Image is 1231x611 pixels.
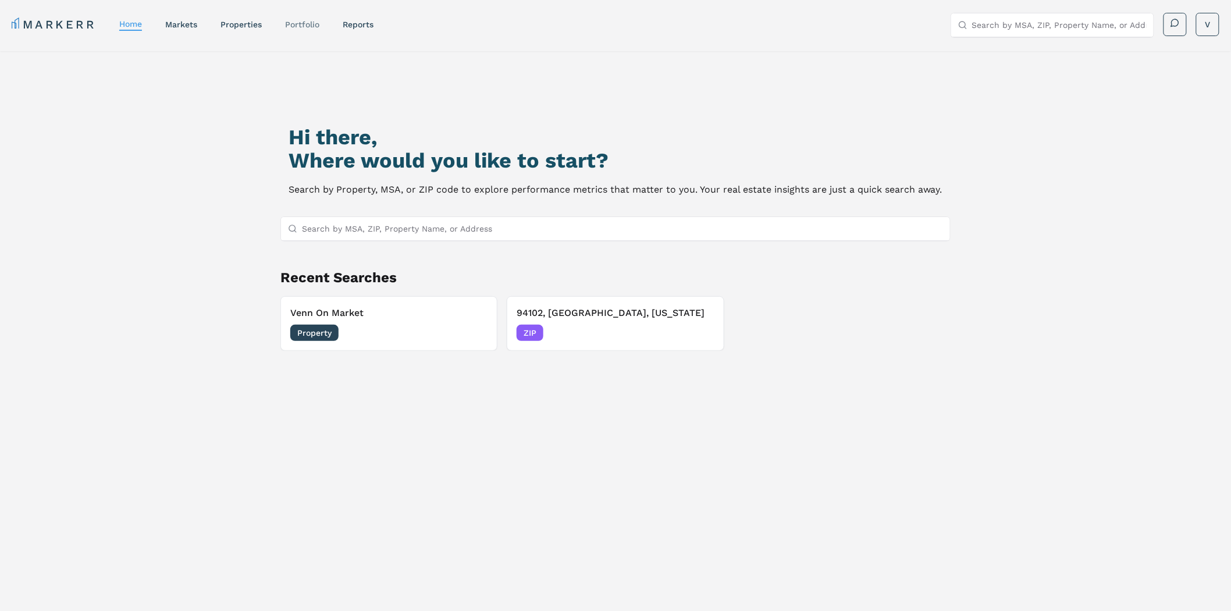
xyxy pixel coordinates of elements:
[1205,19,1211,30] span: V
[280,296,497,351] button: Venn On MarketProperty[DATE]
[12,16,96,33] a: MARKERR
[343,20,373,29] a: reports
[507,296,724,351] button: 94102, [GEOGRAPHIC_DATA], [US_STATE]ZIP[DATE]
[285,20,319,29] a: Portfolio
[302,217,943,240] input: Search by MSA, ZIP, Property Name, or Address
[1196,13,1219,36] button: V
[289,182,942,198] p: Search by Property, MSA, or ZIP code to explore performance metrics that matter to you. Your real...
[972,13,1147,37] input: Search by MSA, ZIP, Property Name, or Address
[461,327,488,339] span: [DATE]
[119,19,142,29] a: home
[517,306,714,320] h3: 94102, [GEOGRAPHIC_DATA], [US_STATE]
[290,306,488,320] h3: Venn On Market
[688,327,714,339] span: [DATE]
[517,325,543,341] span: ZIP
[289,149,942,172] h2: Where would you like to start?
[290,325,339,341] span: Property
[280,268,951,287] h2: Recent Searches
[220,20,262,29] a: properties
[289,126,942,149] h1: Hi there,
[165,20,197,29] a: markets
